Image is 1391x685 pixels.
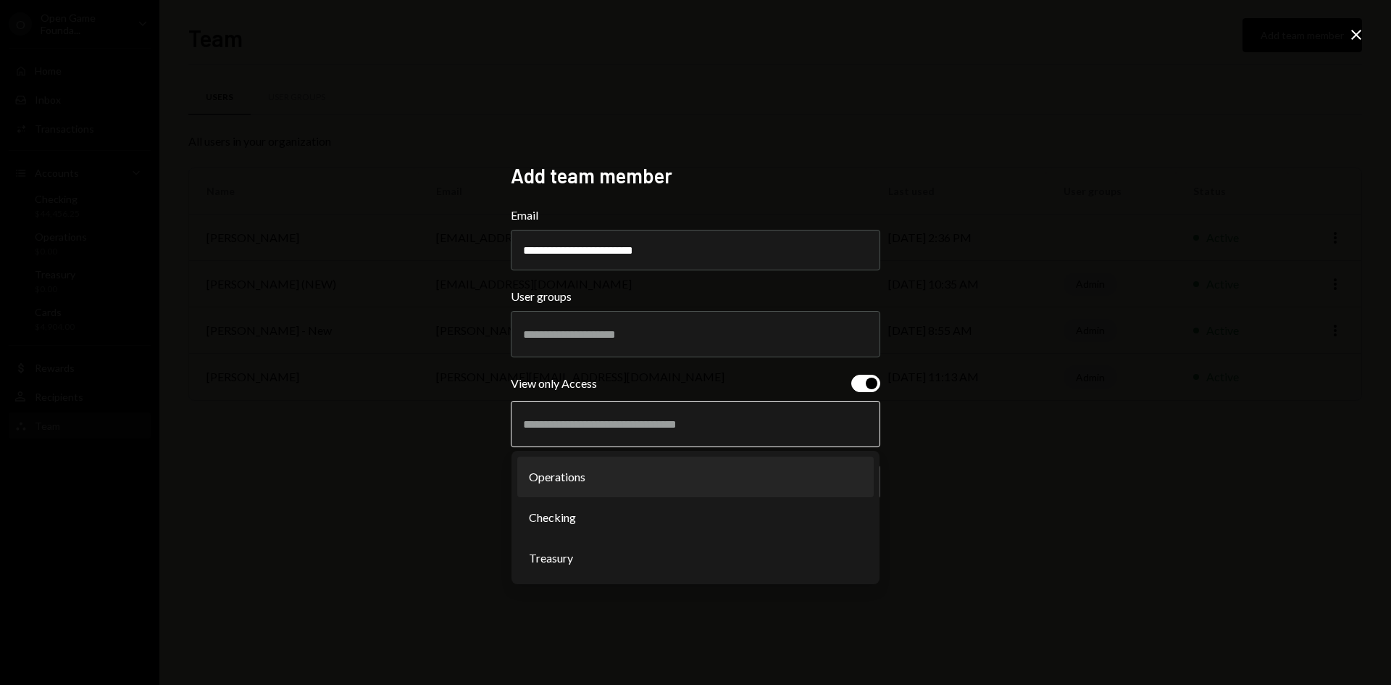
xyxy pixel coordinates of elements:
li: Treasury [517,538,874,578]
h2: Add team member [511,162,880,190]
label: User groups [511,288,880,305]
div: View only Access [511,375,597,392]
label: Email [511,207,880,224]
li: Checking [517,497,874,538]
li: Operations [517,457,874,497]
